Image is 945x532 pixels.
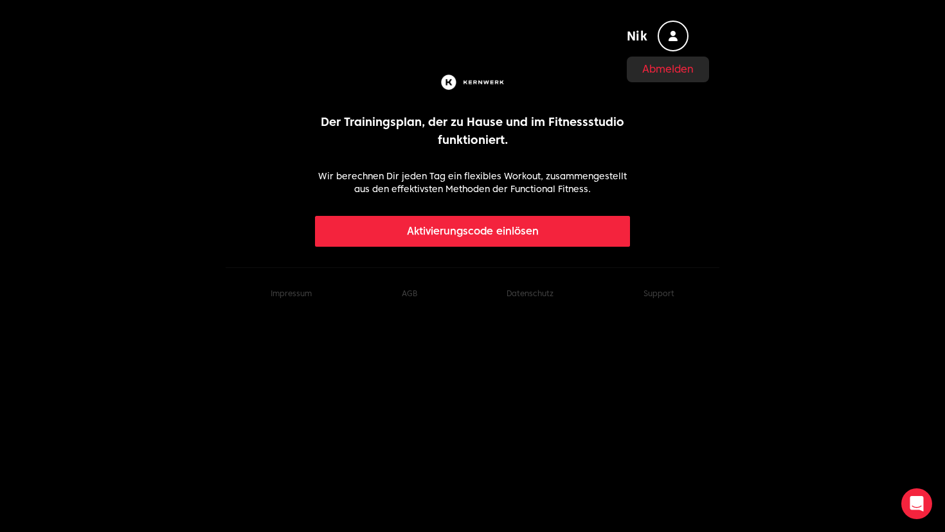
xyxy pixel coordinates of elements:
[901,488,932,519] div: Open Intercom Messenger
[315,216,631,247] button: Aktivierungscode einlösen
[627,57,709,82] div: Nik
[438,72,507,93] img: Kernwerk®
[642,62,694,77] button: Abmelden
[507,288,553,298] a: Datenschutz
[315,170,631,195] p: Wir berechnen Dir jeden Tag ein flexibles Workout, zusammengestellt aus den effektivsten Methoden...
[643,288,674,299] button: Support
[627,21,689,51] button: Nik
[271,288,312,298] a: Impressum
[627,27,648,45] span: Nik
[315,113,631,149] p: Der Trainingsplan, der zu Hause und im Fitnessstudio funktioniert.
[402,288,417,298] a: AGB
